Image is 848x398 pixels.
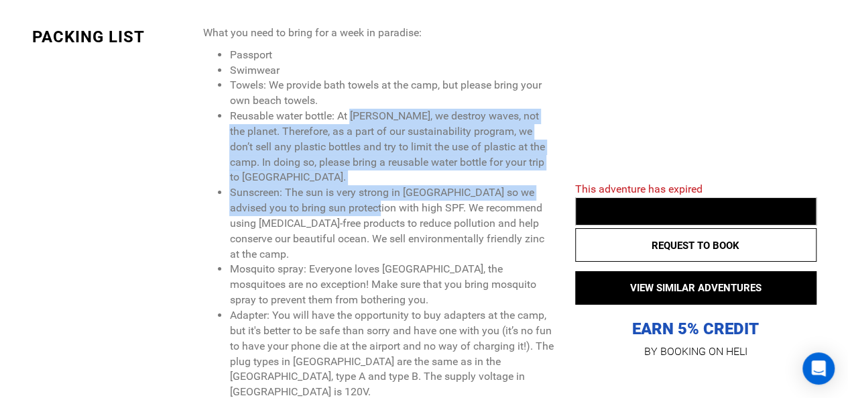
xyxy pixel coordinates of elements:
li: Passport [229,48,554,63]
p: BY BOOKING ON HELI [575,342,816,361]
div: PACKING LIST [32,26,193,48]
li: Reusable water bottle: At [PERSON_NAME], we destroy waves, not the planet. Therefore, as a part o... [229,109,554,185]
button: REQUEST TO BOOK [575,228,816,262]
button: VIEW SIMILAR ADVENTURES [575,271,816,305]
p: What you need to bring for a week in paradise: [202,26,554,41]
div: Open Intercom Messenger [802,352,835,385]
li: Mosquito spray: Everyone loves [GEOGRAPHIC_DATA], the mosquitoes are no exception! Make sure that... [229,262,554,308]
li: Swimwear [229,63,554,79]
li: Sunscreen: The sun is very strong in [GEOGRAPHIC_DATA] so we advised you to bring sun protection ... [229,185,554,262]
li: Towels: We provide bath towels at the camp, but please bring your own beach towels. [229,78,554,109]
span: This adventure has expired [575,183,703,195]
